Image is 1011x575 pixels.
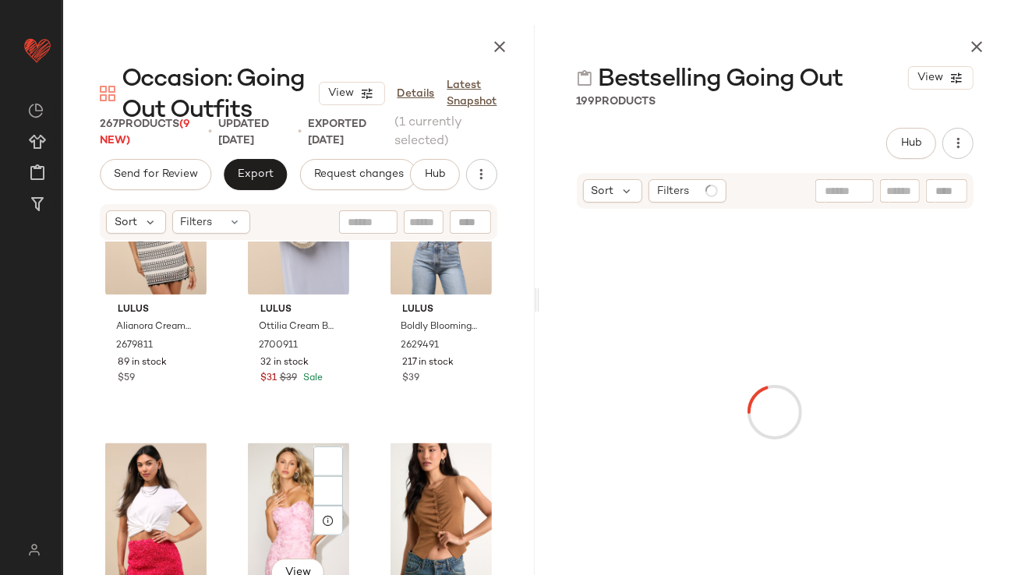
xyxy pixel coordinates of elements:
[260,356,309,370] span: 32 in stock
[657,183,689,199] span: Filters
[181,214,213,231] span: Filters
[100,116,202,149] div: Products
[300,159,417,190] button: Request changes
[280,372,297,386] span: $39
[118,303,194,317] span: Lulus
[116,339,153,353] span: 2679811
[19,544,49,556] img: svg%3e
[298,123,302,142] span: •
[394,114,497,151] span: (1 currently selected)
[224,159,287,190] button: Export
[100,118,118,130] span: 267
[401,339,440,353] span: 2629491
[577,96,596,108] span: 199
[577,70,592,86] img: svg%3e
[403,372,420,386] span: $39
[423,168,445,181] span: Hub
[327,87,354,100] span: View
[116,320,193,334] span: Alianora Cream and Black Crochet Mini Dress
[900,137,922,150] span: Hub
[319,82,384,105] button: View
[237,168,274,181] span: Export
[599,64,843,95] span: Bestselling Going Out
[113,168,198,181] span: Send for Review
[577,93,656,110] div: Products
[917,72,943,84] span: View
[28,103,44,118] img: svg%3e
[259,320,335,334] span: Ottilia Cream Beaded Sequin Clutch
[260,372,277,386] span: $31
[401,320,478,334] span: Boldly Blooming Black Halter Bodysuit
[908,66,974,90] button: View
[22,34,53,65] img: heart_red.DM2ytmEG.svg
[398,86,435,102] a: Details
[313,168,404,181] span: Request changes
[118,372,135,386] span: $59
[218,116,292,149] p: updated [DATE]
[403,356,454,370] span: 217 in stock
[308,116,388,149] p: Exported [DATE]
[410,159,460,190] button: Hub
[118,356,167,370] span: 89 in stock
[403,303,479,317] span: Lulus
[260,303,337,317] span: Lulus
[300,373,323,383] span: Sale
[115,214,137,231] span: Sort
[100,86,115,101] img: svg%3e
[886,128,936,159] button: Hub
[208,123,212,142] span: •
[592,183,614,199] span: Sort
[100,159,211,190] button: Send for Review
[259,339,298,353] span: 2700911
[447,77,497,110] a: Latest Snapshot
[122,64,319,126] span: Occasion: Going Out Outfits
